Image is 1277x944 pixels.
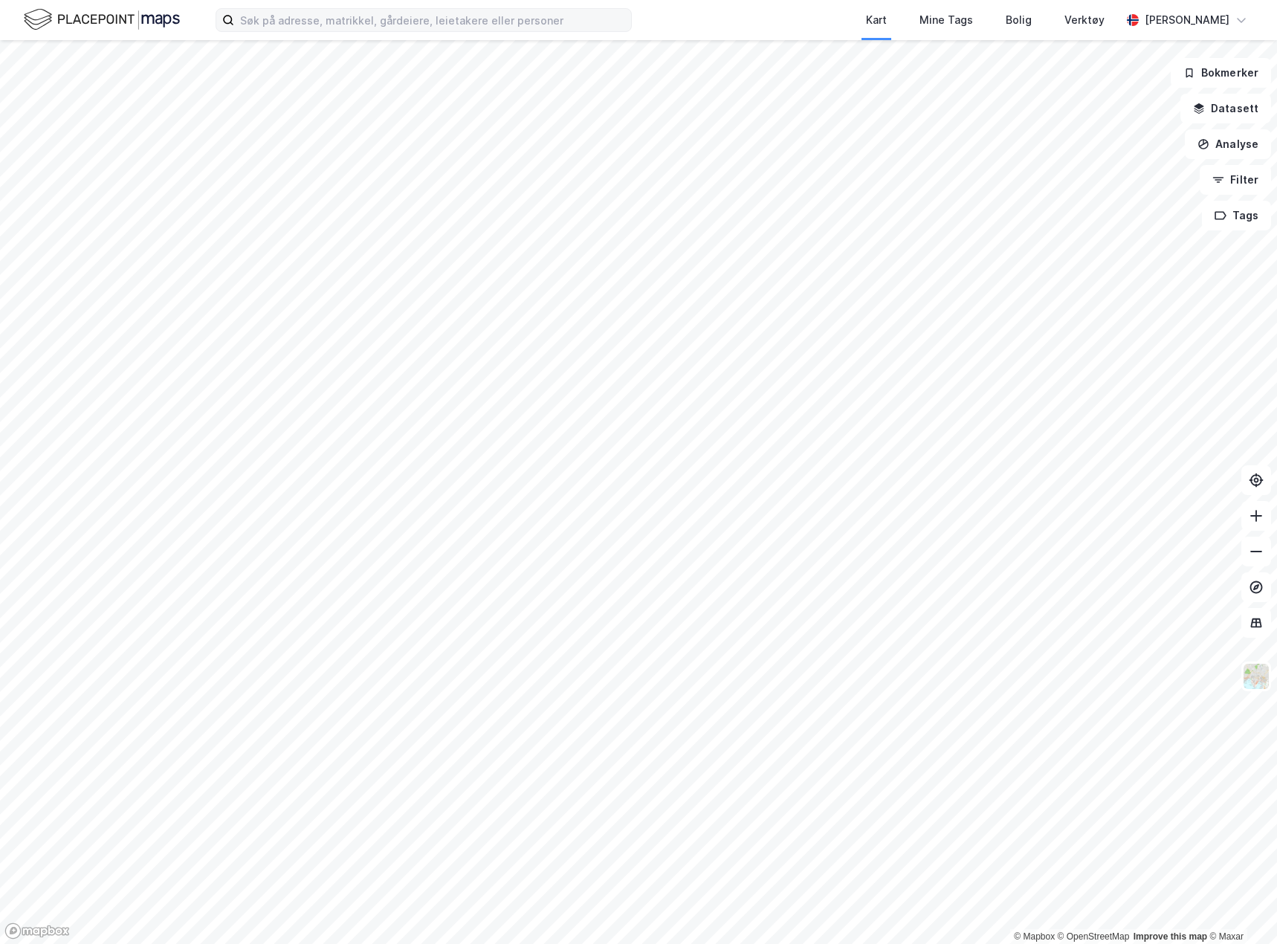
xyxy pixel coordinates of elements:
img: logo.f888ab2527a4732fd821a326f86c7f29.svg [24,7,180,33]
div: Kontrollprogram for chat [1203,873,1277,944]
div: Bolig [1006,11,1032,29]
input: Søk på adresse, matrikkel, gårdeiere, leietakere eller personer [234,9,631,31]
div: Verktøy [1064,11,1105,29]
div: Kart [866,11,887,29]
div: Mine Tags [919,11,973,29]
div: [PERSON_NAME] [1145,11,1229,29]
iframe: Chat Widget [1203,873,1277,944]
